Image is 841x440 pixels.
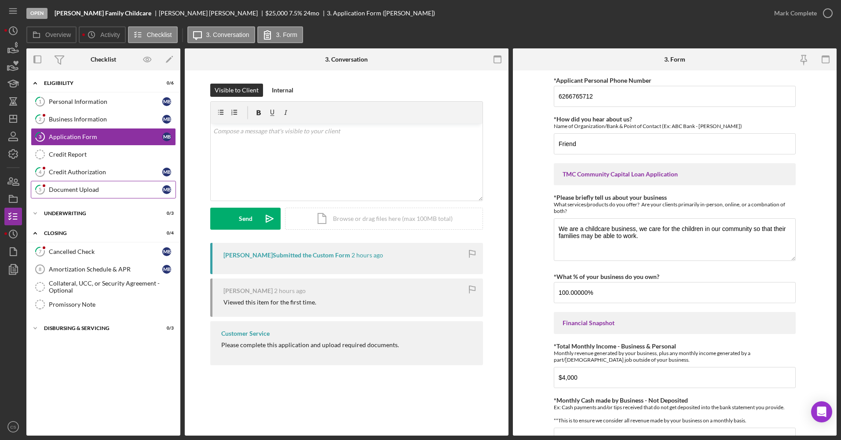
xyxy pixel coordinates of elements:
div: M B [162,132,171,141]
div: M B [162,185,171,194]
b: [PERSON_NAME] Family Childcare [55,10,151,17]
div: Amortization Schedule & APR [49,266,162,273]
tspan: 2 [39,116,41,122]
div: M B [162,247,171,256]
a: 3Application FormMB [31,128,176,146]
label: Checklist [147,31,172,38]
div: Collateral, UCC, or Security Agreement - Optional [49,280,176,294]
tspan: 5 [39,187,41,192]
label: *How did you hear about us? [554,115,632,123]
button: CS [4,418,22,436]
div: 0 / 6 [158,81,174,86]
time: 2025-09-24 19:24 [351,252,383,259]
button: Visible to Client [210,84,263,97]
div: Credit Authorization [49,169,162,176]
div: Business Information [49,116,162,123]
div: Promissory Note [49,301,176,308]
div: M B [162,265,171,274]
div: Underwriting [44,211,152,216]
a: 7Cancelled CheckMB [31,243,176,260]
label: *Please briefly tell us about your business [554,194,667,201]
div: 0 / 3 [158,326,174,331]
div: [PERSON_NAME] Submitted the Custom Form [223,252,350,259]
div: Application Form [49,133,162,140]
button: Mark Complete [765,4,837,22]
div: 3. Conversation [325,56,368,63]
a: Collateral, UCC, or Security Agreement - Optional [31,278,176,296]
div: 0 / 4 [158,231,174,236]
div: Internal [272,84,293,97]
div: Personal Information [49,98,162,105]
div: Customer Service [221,330,270,337]
a: 8Amortization Schedule & APRMB [31,260,176,278]
div: What services/products do you offer? Are your clients primarily in-person, online, or a combnatio... [554,201,796,214]
label: *Total Monthly Income - Business & Personal [554,342,676,350]
div: Please complete this application and upload required documents. [221,341,399,348]
div: Cancelled Check [49,248,162,255]
div: 3. Application Form ([PERSON_NAME]) [327,10,435,17]
a: 2Business InformationMB [31,110,176,128]
time: 2025-09-24 19:17 [274,287,306,294]
div: Name of Organization/Bank & Point of Contact (Ex: ABC Bank - [PERSON_NAME]) [554,123,796,129]
button: 3. Conversation [187,26,255,43]
label: *Monthly Cash made by Business - Not Deposited [554,396,688,404]
button: Internal [267,84,298,97]
textarea: We are a childcare business, we care for the children in our community so that their families may... [554,218,796,260]
tspan: 1 [39,99,41,104]
div: Visible to Client [215,84,259,97]
div: Disbursing & Servicing [44,326,152,331]
a: 4Credit AuthorizationMB [31,163,176,181]
div: 24 mo [303,10,319,17]
div: Document Upload [49,186,162,193]
div: Financial Snapshot [563,319,787,326]
button: Checklist [128,26,178,43]
div: Send [239,208,252,230]
label: Activity [100,31,120,38]
tspan: 8 [39,267,41,272]
div: Open [26,8,48,19]
div: Eligibility [44,81,152,86]
a: Credit Report [31,146,176,163]
div: 0 / 3 [158,211,174,216]
div: M B [162,115,171,124]
tspan: 3 [39,134,41,139]
text: CS [10,425,16,429]
label: Overview [45,31,71,38]
label: 3. Form [276,31,297,38]
label: 3. Conversation [206,31,249,38]
a: 1Personal InformationMB [31,93,176,110]
div: 7.5 % [289,10,302,17]
div: Viewed this item for the first time. [223,299,316,306]
tspan: 4 [39,169,42,175]
div: Closing [44,231,152,236]
button: 3. Form [257,26,303,43]
a: 5Document UploadMB [31,181,176,198]
a: Promissory Note [31,296,176,313]
div: Open Intercom Messenger [811,401,832,422]
div: Ex: Cash payments and/or tips received that do not get deposited into the bank statement you prov... [554,404,796,424]
div: [PERSON_NAME] [PERSON_NAME] [159,10,265,17]
button: Activity [79,26,125,43]
label: *Applicant Personal Phone Number [554,77,651,84]
span: $25,000 [265,9,288,17]
tspan: 7 [39,249,42,254]
div: TMC Community Capital Loan Application [563,171,787,178]
div: M B [162,97,171,106]
div: [PERSON_NAME] [223,287,273,294]
label: *What % of your business do you own? [554,273,659,280]
div: Credit Report [49,151,176,158]
div: Mark Complete [774,4,817,22]
div: M B [162,168,171,176]
button: Overview [26,26,77,43]
div: Monthly revenue generated by your business, plus any monthly income generated by a part/[DEMOGRAP... [554,350,796,363]
button: Send [210,208,281,230]
div: Checklist [91,56,116,63]
div: 3. Form [664,56,685,63]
